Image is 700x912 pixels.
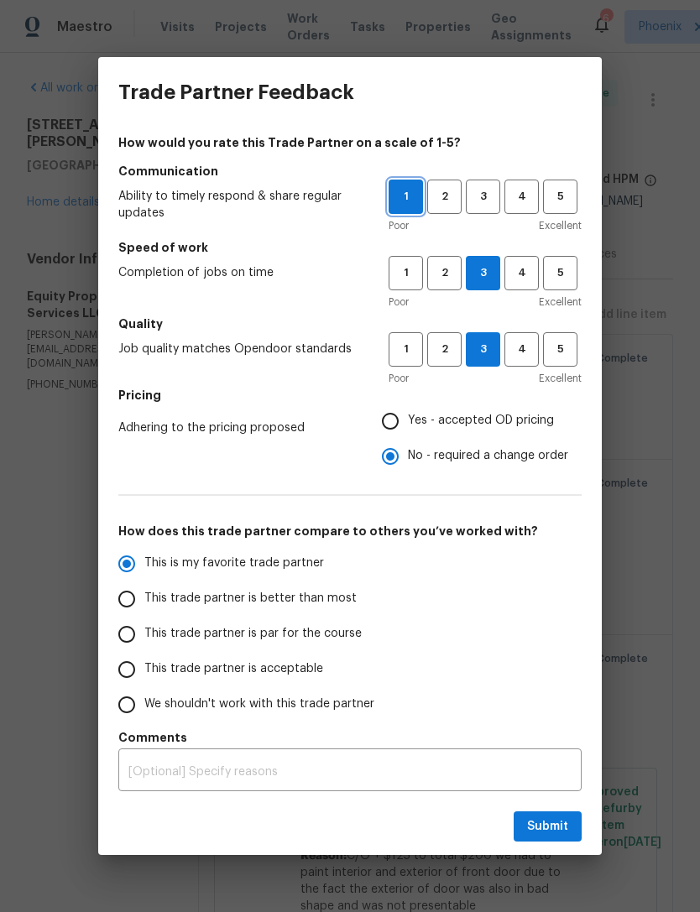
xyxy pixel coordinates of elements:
h5: Pricing [118,387,582,404]
span: 2 [429,187,460,206]
h5: Quality [118,315,582,332]
span: 3 [468,187,499,206]
span: Poor [389,294,409,310]
button: 5 [543,332,577,367]
span: Yes - accepted OD pricing [408,412,554,430]
span: Submit [527,816,568,837]
button: 3 [466,332,500,367]
span: 3 [467,340,499,359]
button: 4 [504,332,539,367]
button: 1 [389,332,423,367]
span: Poor [389,217,409,234]
button: 1 [389,180,423,214]
span: 1 [390,263,421,283]
button: 5 [543,180,577,214]
span: 2 [429,263,460,283]
span: Adhering to the pricing proposed [118,420,355,436]
button: 3 [466,180,500,214]
span: 5 [545,340,576,359]
span: 3 [467,263,499,283]
span: Job quality matches Opendoor standards [118,341,362,357]
span: Completion of jobs on time [118,264,362,281]
span: 1 [390,340,421,359]
button: Submit [514,811,582,842]
span: This trade partner is better than most [144,590,357,607]
span: Excellent [539,294,582,310]
span: This is my favorite trade partner [144,555,324,572]
span: Ability to timely respond & share regular updates [118,188,362,221]
button: 3 [466,256,500,290]
span: 4 [506,263,537,283]
div: Pricing [382,404,582,474]
h4: How would you rate this Trade Partner on a scale of 1-5? [118,134,582,151]
span: 4 [506,187,537,206]
h5: Speed of work [118,239,582,256]
button: 4 [504,180,539,214]
div: How does this trade partner compare to others you’ve worked with? [118,546,582,722]
span: 1 [389,187,422,206]
button: 4 [504,256,539,290]
h3: Trade Partner Feedback [118,81,354,104]
span: 5 [545,263,576,283]
button: 1 [389,256,423,290]
span: Excellent [539,370,582,387]
h5: How does this trade partner compare to others you’ve worked with? [118,523,582,539]
span: Poor [389,370,409,387]
span: This trade partner is acceptable [144,660,323,678]
span: 5 [545,187,576,206]
button: 2 [427,332,462,367]
span: This trade partner is par for the course [144,625,362,643]
span: 2 [429,340,460,359]
h5: Comments [118,729,582,746]
button: 2 [427,180,462,214]
span: We shouldn't work with this trade partner [144,696,374,713]
h5: Communication [118,163,582,180]
span: No - required a change order [408,447,568,465]
span: 4 [506,340,537,359]
button: 5 [543,256,577,290]
button: 2 [427,256,462,290]
span: Excellent [539,217,582,234]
